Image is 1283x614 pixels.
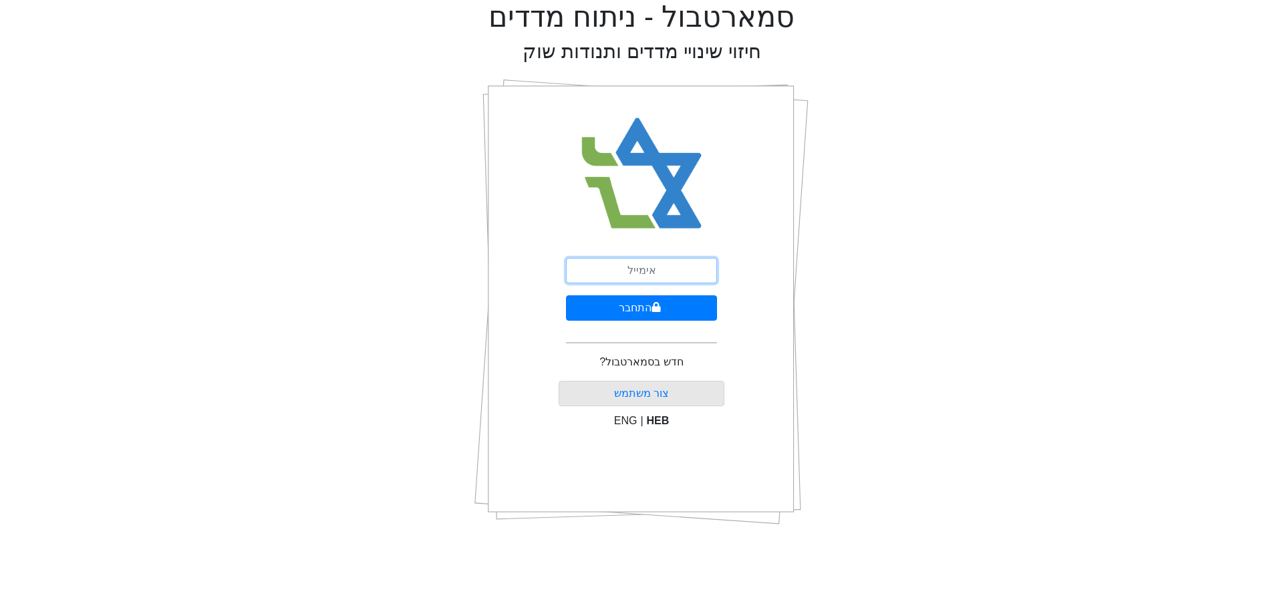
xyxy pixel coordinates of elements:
input: אימייל [566,258,717,283]
span: | [640,415,643,426]
p: חדש בסמארטבול? [599,354,683,370]
span: ENG [614,415,637,426]
a: צור משתמש [614,388,669,399]
h2: חיזוי שינויי מדדים ותנודות שוק [523,40,761,63]
button: צור משתמש [559,381,725,406]
span: HEB [647,415,670,426]
button: התחבר [566,295,717,321]
img: Smart Bull [569,100,714,247]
